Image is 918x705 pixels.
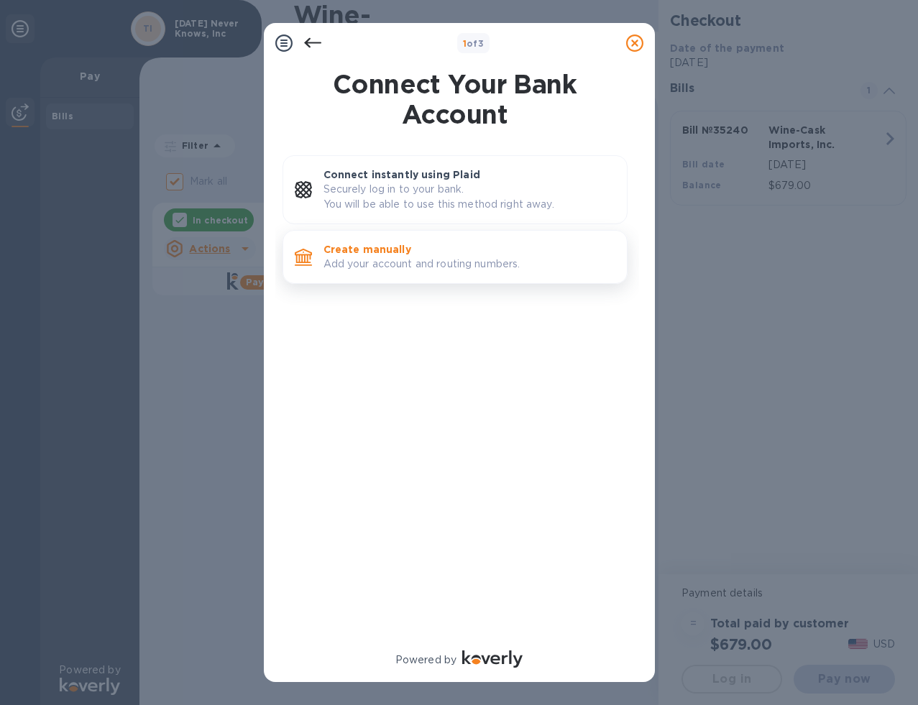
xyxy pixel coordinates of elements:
h1: Connect Your Bank Account [277,69,633,129]
b: of 3 [463,38,485,49]
p: Create manually [323,242,615,257]
img: Logo [462,650,523,668]
p: Add your account and routing numbers. [323,257,615,272]
p: Powered by [395,653,456,668]
p: Securely log in to your bank. You will be able to use this method right away. [323,182,615,212]
p: Connect instantly using Plaid [323,167,615,182]
span: 1 [463,38,467,49]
